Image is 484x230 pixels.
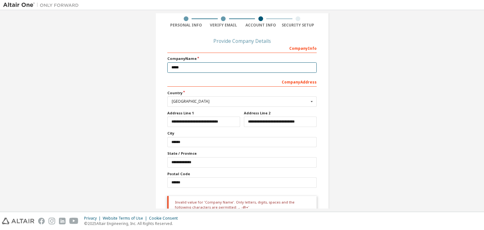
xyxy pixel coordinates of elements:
[167,131,317,136] label: City
[167,39,317,43] div: Provide Company Details
[167,196,317,215] div: Invalid value for 'Company Name'. Only letters, digits, spaces and the following characters are p...
[205,23,242,28] div: Verify Email
[103,216,149,221] div: Website Terms of Use
[84,221,181,226] p: © 2025 Altair Engineering, Inc. All Rights Reserved.
[167,90,317,95] label: Country
[167,151,317,156] label: State / Province
[167,43,317,53] div: Company Info
[167,171,317,176] label: Postal Code
[167,77,317,87] div: Company Address
[172,100,309,103] div: [GEOGRAPHIC_DATA]
[149,216,181,221] div: Cookie Consent
[84,216,103,221] div: Privacy
[2,218,34,224] img: altair_logo.svg
[167,56,317,61] label: Company Name
[279,23,317,28] div: Security Setup
[167,23,205,28] div: Personal Info
[59,218,66,224] img: linkedin.svg
[242,23,279,28] div: Account Info
[244,111,317,116] label: Address Line 2
[38,218,45,224] img: facebook.svg
[167,111,240,116] label: Address Line 1
[3,2,82,8] img: Altair One
[69,218,78,224] img: youtube.svg
[49,218,55,224] img: instagram.svg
